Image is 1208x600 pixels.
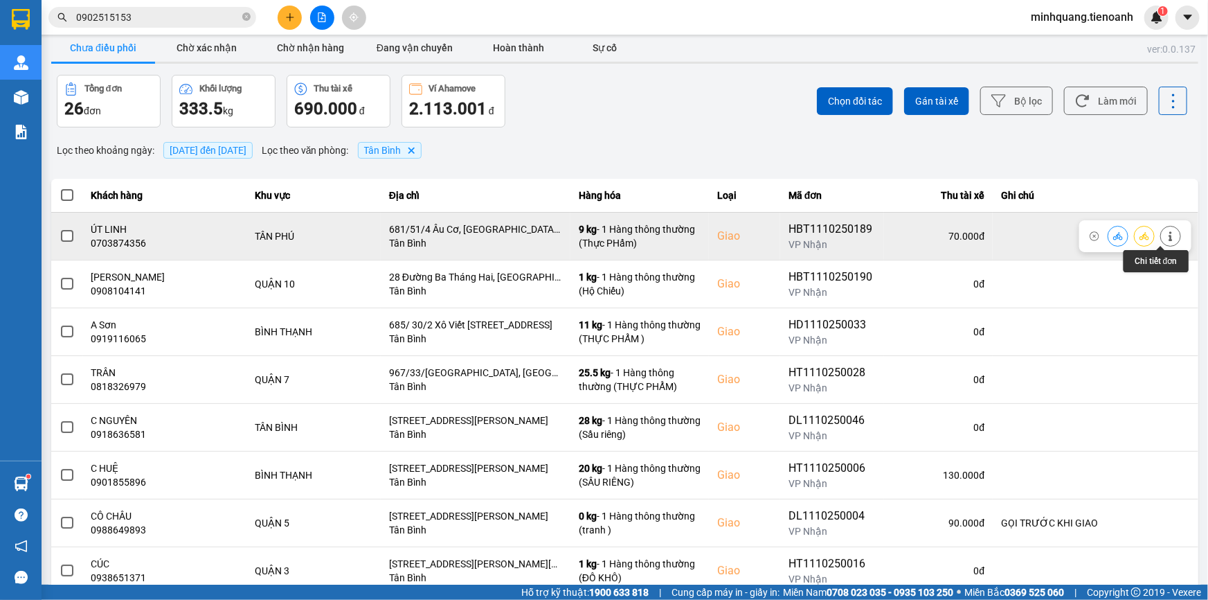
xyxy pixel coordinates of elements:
strong: Nhận: [8,72,287,147]
div: GỌI TRƯỚC KHI GIAO [1001,516,1190,530]
div: 0908104141 [91,284,239,298]
span: ⚪️ [957,590,961,595]
button: Ví Ahamove2.113.001 đ [402,75,505,127]
strong: 0369 525 060 [1004,587,1064,598]
div: 681/51/4 Âu Cơ, [GEOGRAPHIC_DATA], [GEOGRAPHIC_DATA], [GEOGRAPHIC_DATA] [389,222,562,236]
div: - 1 Hàng thông thường (Thực PHẩm) [579,222,701,250]
span: Cung cấp máy in - giấy in: [671,585,779,600]
div: HT1110250006 [788,460,876,477]
div: HBT1110250189 [788,221,876,238]
div: kg [179,98,268,120]
button: Khối lượng333.5kg [172,75,276,127]
span: Miền Nam [783,585,953,600]
div: [PERSON_NAME] [91,270,239,284]
div: VP Nhận [788,477,876,491]
div: - 1 Hàng thông thường (Sầu riêng) [579,414,701,441]
span: caret-down [1182,11,1194,24]
div: Tân Bình [389,284,562,298]
button: Bộ lọc [980,87,1053,115]
div: - 1 Hàng thông thường (THỰC PHẨM) [579,366,701,394]
div: DL1110250004 [788,508,876,524]
div: TÂN PHÚ [255,229,372,243]
div: VP Nhận [788,381,876,395]
div: 70.000 đ [892,229,984,243]
span: 11 kg [579,319,602,330]
span: copyright [1131,588,1141,597]
svg: Delete [407,146,415,155]
div: - 1 Hàng thông thường (ĐỒ KHÔ) [579,557,701,585]
div: ÚT LINH [91,222,239,236]
div: C HUỆ [91,461,239,475]
div: 0 đ [892,325,984,339]
div: BÌNH THẠNH [255,468,372,482]
div: CÚC [91,557,239,571]
span: 26 [64,99,84,118]
span: notification [15,540,28,553]
div: Tân Bình [389,427,562,441]
div: 0 đ [892,421,984,434]
button: Chờ xác nhận [155,34,259,62]
button: Làm mới [1064,87,1148,115]
span: | [659,585,661,600]
div: HD1110250033 [788,317,876,333]
div: Tân Bình [389,523,562,537]
div: 0901855896 [91,475,239,489]
button: Chờ nhận hàng [259,34,363,62]
span: Gán tài xế [915,94,958,108]
span: 25.5 kg [579,367,611,378]
div: VP Nhận [788,572,876,586]
span: Hỗ trợ kỹ thuật: [521,585,649,600]
span: Tân Bình [99,8,152,22]
div: Giao [717,467,772,484]
div: đ [409,98,498,120]
img: warehouse-icon [14,55,28,70]
div: đơn [64,98,153,120]
button: plus [278,6,302,30]
span: close-circle [242,12,251,21]
div: Thu tài xế [892,187,984,204]
span: close-circle [242,11,251,24]
strong: 1900 633 818 [589,587,649,598]
span: Lọc theo văn phòng : [262,143,349,158]
div: - 1 Hàng thông thường (Hộ Chiếu) [579,270,701,298]
span: 690.000 [294,99,357,118]
span: TB1210250011 - [74,39,264,64]
div: - 1 Hàng thông thường (SẦU RIÊNG) [579,461,701,489]
div: VP Nhận [788,524,876,538]
span: question-circle [15,509,28,522]
input: Tìm tên, số ĐT hoặc mã đơn [76,10,240,25]
button: Đang vận chuyển [363,34,467,62]
div: HBT1110250190 [788,269,876,285]
span: 20 kg [579,463,602,474]
div: HT1110250016 [788,556,876,572]
div: TÂN BÌNH [255,421,372,434]
button: Sự cố [570,34,640,62]
div: Tân Bình [389,475,562,489]
span: file-add [317,12,327,22]
th: Ghi chú [993,179,1198,213]
button: Hoàn thành [467,34,570,62]
div: 0 đ [892,373,984,387]
img: warehouse-icon [14,477,28,491]
div: 967/33/[GEOGRAPHIC_DATA], [GEOGRAPHIC_DATA], [GEOGRAPHIC_DATA][PERSON_NAME] [389,366,562,380]
span: minhquang.tienoanh - In: [74,39,264,64]
span: Gửi: [74,8,152,22]
button: Tổng đơn26đơn [57,75,161,127]
th: Mã đơn [780,179,884,213]
button: file-add [310,6,334,30]
div: Chi tiết đơn [1124,250,1189,272]
span: plus [285,12,295,22]
div: [STREET_ADDRESS][PERSON_NAME] [389,509,562,523]
div: 90.000 đ [892,516,984,530]
span: 10:40:26 [DATE] [87,52,168,64]
div: VP Nhận [788,429,876,443]
span: 12/10/2025 đến 12/10/2025 [170,145,246,156]
span: Chọn đối tác [828,94,882,108]
th: Địa chỉ [381,179,570,213]
div: Tân Bình [389,236,562,250]
div: [STREET_ADDRESS][PERSON_NAME] [389,461,562,475]
span: 1 kg [579,272,597,283]
span: 28 kg [579,415,602,426]
img: icon-new-feature [1151,11,1163,24]
button: Chọn đối tác [817,87,893,115]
